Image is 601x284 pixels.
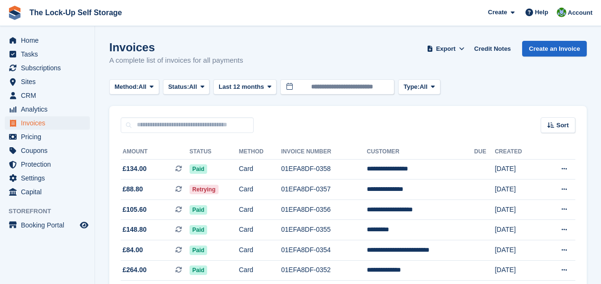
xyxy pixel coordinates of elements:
span: Pricing [21,130,78,143]
a: menu [5,34,90,47]
span: All [189,82,197,92]
span: Settings [21,171,78,185]
span: Coupons [21,144,78,157]
h1: Invoices [109,41,243,54]
td: [DATE] [495,180,541,200]
a: Credit Notes [470,41,515,57]
td: Card [239,240,281,261]
a: menu [5,218,90,232]
td: Card [239,260,281,281]
a: menu [5,130,90,143]
a: menu [5,103,90,116]
th: Invoice Number [281,144,367,160]
a: menu [5,116,90,130]
span: Booking Portal [21,218,78,232]
span: £134.00 [123,164,147,174]
span: £88.80 [123,184,143,194]
span: Create [488,8,507,17]
span: All [139,82,147,92]
span: Sites [21,75,78,88]
th: Customer [367,144,474,160]
a: Preview store [78,219,90,231]
span: £105.60 [123,205,147,215]
a: menu [5,61,90,75]
span: CRM [21,89,78,102]
span: Tasks [21,47,78,61]
td: Card [239,199,281,220]
a: menu [5,89,90,102]
td: [DATE] [495,159,541,180]
button: Method: All [109,79,159,95]
td: Card [239,159,281,180]
td: [DATE] [495,199,541,220]
span: Subscriptions [21,61,78,75]
span: Paid [190,225,207,235]
span: Storefront [9,207,95,216]
th: Due [474,144,495,160]
span: Invoices [21,116,78,130]
a: The Lock-Up Self Storage [26,5,126,20]
span: Type: [403,82,420,92]
span: Retrying [190,185,219,194]
span: Paid [190,265,207,275]
span: Status: [168,82,189,92]
th: Created [495,144,541,160]
button: Type: All [398,79,440,95]
span: Account [568,8,592,18]
a: menu [5,47,90,61]
th: Amount [121,144,190,160]
a: menu [5,158,90,171]
th: Method [239,144,281,160]
td: 01EFA8DF-0356 [281,199,367,220]
span: Last 12 months [219,82,264,92]
span: Home [21,34,78,47]
a: menu [5,185,90,199]
button: Last 12 months [213,79,277,95]
a: Create an Invoice [522,41,587,57]
th: Status [190,144,239,160]
td: [DATE] [495,220,541,240]
td: 01EFA8DF-0352 [281,260,367,281]
button: Export [425,41,467,57]
span: £84.00 [123,245,143,255]
span: £148.80 [123,225,147,235]
p: A complete list of invoices for all payments [109,55,243,66]
span: £264.00 [123,265,147,275]
span: Help [535,8,548,17]
img: stora-icon-8386f47178a22dfd0bd8f6a31ec36ba5ce8667c1dd55bd0f319d3a0aa187defe.svg [8,6,22,20]
span: Protection [21,158,78,171]
a: menu [5,171,90,185]
span: Export [436,44,456,54]
td: 01EFA8DF-0355 [281,220,367,240]
td: Card [239,180,281,200]
img: Andrew Beer [557,8,566,17]
td: [DATE] [495,240,541,261]
span: Capital [21,185,78,199]
button: Status: All [163,79,210,95]
a: menu [5,144,90,157]
span: Paid [190,205,207,215]
span: Analytics [21,103,78,116]
td: 01EFA8DF-0358 [281,159,367,180]
td: Card [239,220,281,240]
span: Paid [190,246,207,255]
td: 01EFA8DF-0357 [281,180,367,200]
span: Method: [114,82,139,92]
td: [DATE] [495,260,541,281]
span: Sort [556,121,569,130]
span: All [420,82,428,92]
span: Paid [190,164,207,174]
a: menu [5,75,90,88]
td: 01EFA8DF-0354 [281,240,367,261]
